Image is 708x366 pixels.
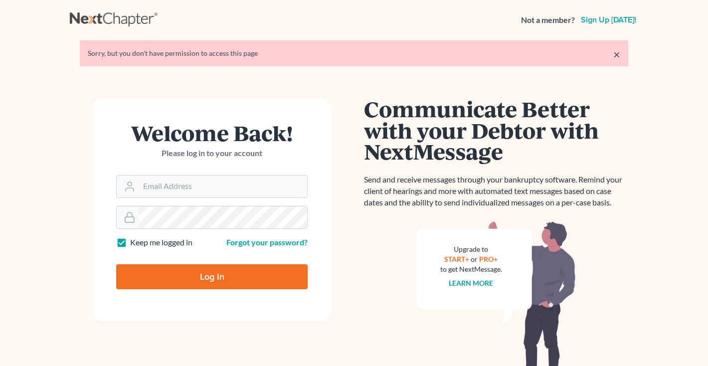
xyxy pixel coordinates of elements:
a: START+ [445,255,470,263]
input: Email Address [139,176,307,197]
a: PRO+ [480,255,498,263]
div: to get NextMessage. [440,264,502,274]
div: Sorry, but you don't have permission to access this page [88,48,620,58]
h1: Communicate Better with your Debtor with NextMessage [364,98,628,162]
a: Sign up [DATE]! [579,16,638,24]
p: Please log in to your account [116,148,308,159]
h1: Welcome Back! [116,122,308,144]
a: × [613,48,620,60]
a: Learn more [449,279,494,287]
div: Upgrade to [440,244,502,254]
span: or [471,255,478,263]
strong: Not a member? [521,14,575,26]
label: Keep me logged in [130,237,192,248]
a: Forgot your password? [226,237,308,247]
input: Log In [116,264,308,289]
p: Send and receive messages through your bankruptcy software. Remind your client of hearings and mo... [364,174,628,208]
